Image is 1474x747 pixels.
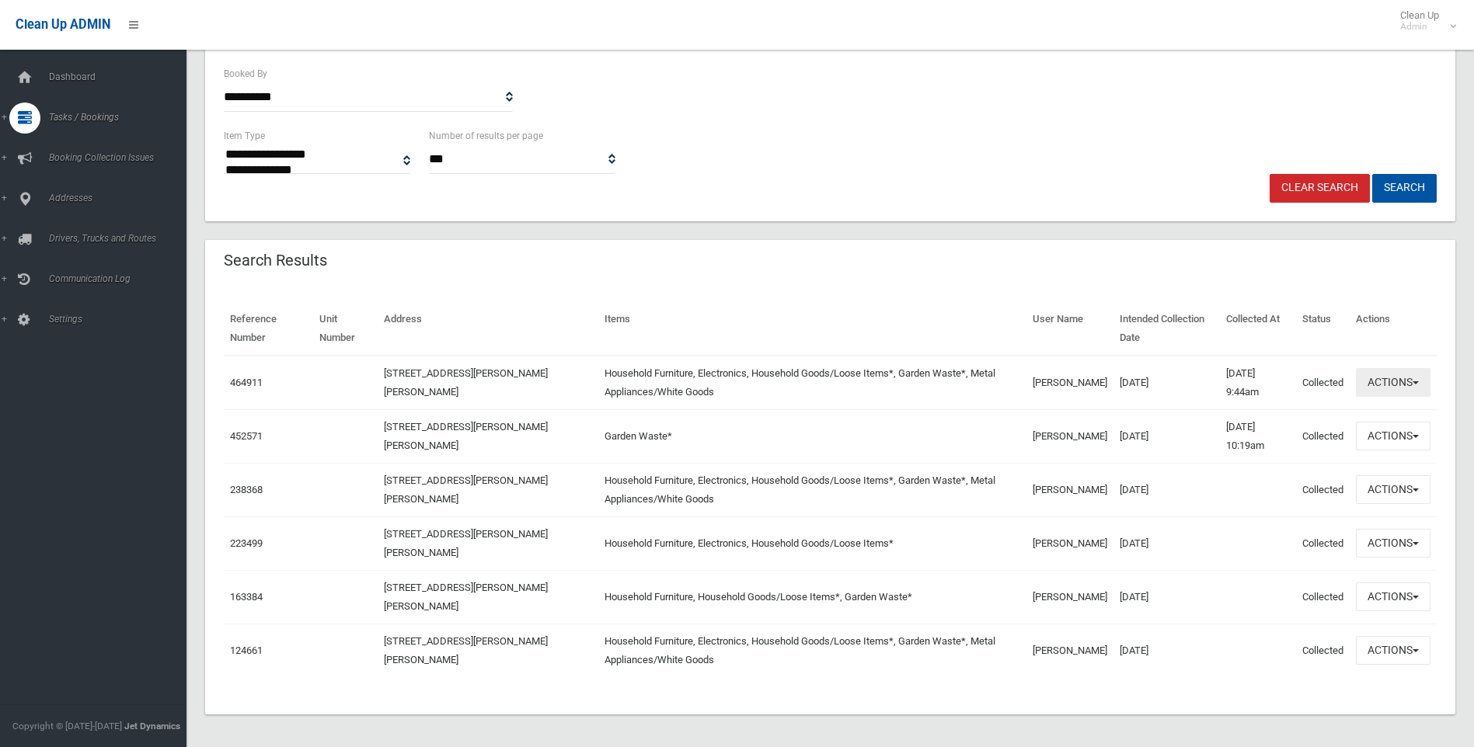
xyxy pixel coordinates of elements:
[598,463,1027,516] td: Household Furniture, Electronics, Household Goods/Loose Items*, Garden Waste*, Metal Appliances/W...
[598,516,1027,570] td: Household Furniture, Electronics, Household Goods/Loose Items*
[1296,409,1350,463] td: Collected
[1026,624,1113,677] td: [PERSON_NAME]
[598,624,1027,677] td: Household Furniture, Electronics, Household Goods/Loose Items*, Garden Waste*, Metal Appliances/W...
[1026,463,1113,516] td: [PERSON_NAME]
[230,645,263,656] a: 124661
[16,17,110,32] span: Clean Up ADMIN
[378,302,598,356] th: Address
[205,245,346,276] header: Search Results
[1270,174,1370,203] a: Clear Search
[1113,356,1220,410] td: [DATE]
[1392,9,1455,33] span: Clean Up
[44,193,198,203] span: Addresses
[1220,409,1296,463] td: [DATE] 10:19am
[1113,409,1220,463] td: [DATE]
[224,65,267,82] label: Booked By
[230,591,263,603] a: 163384
[1356,582,1430,611] button: Actions
[230,537,263,549] a: 223499
[1026,302,1113,356] th: User Name
[598,356,1027,410] td: Household Furniture, Electronics, Household Goods/Loose Items*, Garden Waste*, Metal Appliances/W...
[1356,422,1430,450] button: Actions
[1356,475,1430,504] button: Actions
[1356,636,1430,665] button: Actions
[230,484,263,495] a: 238368
[1296,624,1350,677] td: Collected
[224,302,313,356] th: Reference Number
[44,112,198,123] span: Tasks / Bookings
[230,377,263,388] a: 464911
[384,474,548,505] a: [STREET_ADDRESS][PERSON_NAME][PERSON_NAME]
[124,721,180,731] strong: Jet Dynamics
[429,127,543,144] label: Number of results per page
[598,302,1027,356] th: Items
[1400,21,1439,33] small: Admin
[44,233,198,244] span: Drivers, Trucks and Routes
[1372,174,1437,203] button: Search
[1113,463,1220,516] td: [DATE]
[1220,356,1296,410] td: [DATE] 9:44am
[44,152,198,163] span: Booking Collection Issues
[384,582,548,612] a: [STREET_ADDRESS][PERSON_NAME][PERSON_NAME]
[224,127,265,144] label: Item Type
[1026,409,1113,463] td: [PERSON_NAME]
[1296,570,1350,624] td: Collected
[598,570,1027,624] td: Household Furniture, Household Goods/Loose Items*, Garden Waste*
[44,71,198,82] span: Dashboard
[1113,302,1220,356] th: Intended Collection Date
[1356,368,1430,397] button: Actions
[1026,356,1113,410] td: [PERSON_NAME]
[313,302,378,356] th: Unit Number
[1296,302,1350,356] th: Status
[1113,516,1220,570] td: [DATE]
[1356,529,1430,558] button: Actions
[230,430,263,442] a: 452571
[598,409,1027,463] td: Garden Waste*
[1113,570,1220,624] td: [DATE]
[1350,302,1437,356] th: Actions
[384,528,548,558] a: [STREET_ADDRESS][PERSON_NAME][PERSON_NAME]
[1220,302,1296,356] th: Collected At
[384,367,548,398] a: [STREET_ADDRESS][PERSON_NAME][PERSON_NAME]
[44,273,198,284] span: Communication Log
[1113,624,1220,677] td: [DATE]
[384,421,548,451] a: [STREET_ADDRESS][PERSON_NAME][PERSON_NAME]
[1026,516,1113,570] td: [PERSON_NAME]
[1296,356,1350,410] td: Collected
[384,635,548,665] a: [STREET_ADDRESS][PERSON_NAME][PERSON_NAME]
[1296,516,1350,570] td: Collected
[1296,463,1350,516] td: Collected
[44,314,198,325] span: Settings
[1026,570,1113,624] td: [PERSON_NAME]
[12,721,122,731] span: Copyright © [DATE]-[DATE]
